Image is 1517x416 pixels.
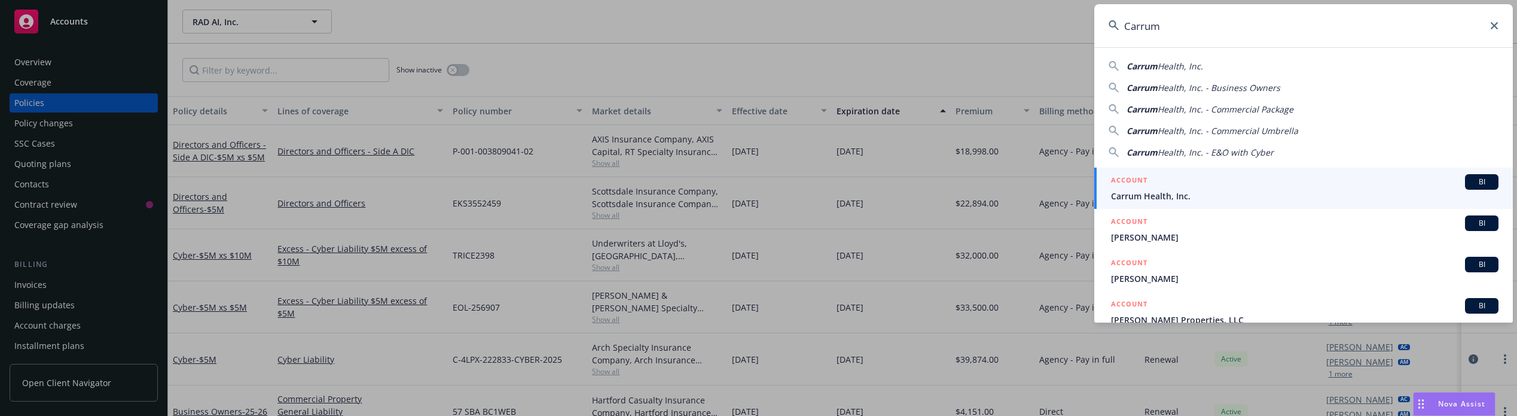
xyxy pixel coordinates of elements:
[1127,104,1158,115] span: Carrum
[1158,104,1293,115] span: Health, Inc. - Commercial Package
[1470,177,1494,187] span: BI
[1111,215,1147,230] h5: ACCOUNT
[1094,168,1513,209] a: ACCOUNTBICarrum Health, Inc.
[1111,298,1147,312] h5: ACCOUNT
[1111,174,1147,189] h5: ACCOUNT
[1094,291,1513,333] a: ACCOUNTBI[PERSON_NAME] Properties, LLC
[1127,125,1158,136] span: Carrum
[1111,190,1498,202] span: Carrum Health, Inc.
[1158,147,1274,158] span: Health, Inc. - E&O with Cyber
[1413,392,1495,416] button: Nova Assist
[1470,218,1494,229] span: BI
[1094,4,1513,47] input: Search...
[1158,125,1298,136] span: Health, Inc. - Commercial Umbrella
[1111,314,1498,326] span: [PERSON_NAME] Properties, LLC
[1158,60,1203,72] span: Health, Inc.
[1127,60,1158,72] span: Carrum
[1158,82,1280,93] span: Health, Inc. - Business Owners
[1111,231,1498,244] span: [PERSON_NAME]
[1111,257,1147,271] h5: ACCOUNT
[1438,399,1485,409] span: Nova Assist
[1127,82,1158,93] span: Carrum
[1094,209,1513,250] a: ACCOUNTBI[PERSON_NAME]
[1470,300,1494,311] span: BI
[1127,147,1158,158] span: Carrum
[1111,272,1498,285] span: [PERSON_NAME]
[1470,259,1494,270] span: BI
[1094,250,1513,291] a: ACCOUNTBI[PERSON_NAME]
[1414,393,1429,415] div: Drag to move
